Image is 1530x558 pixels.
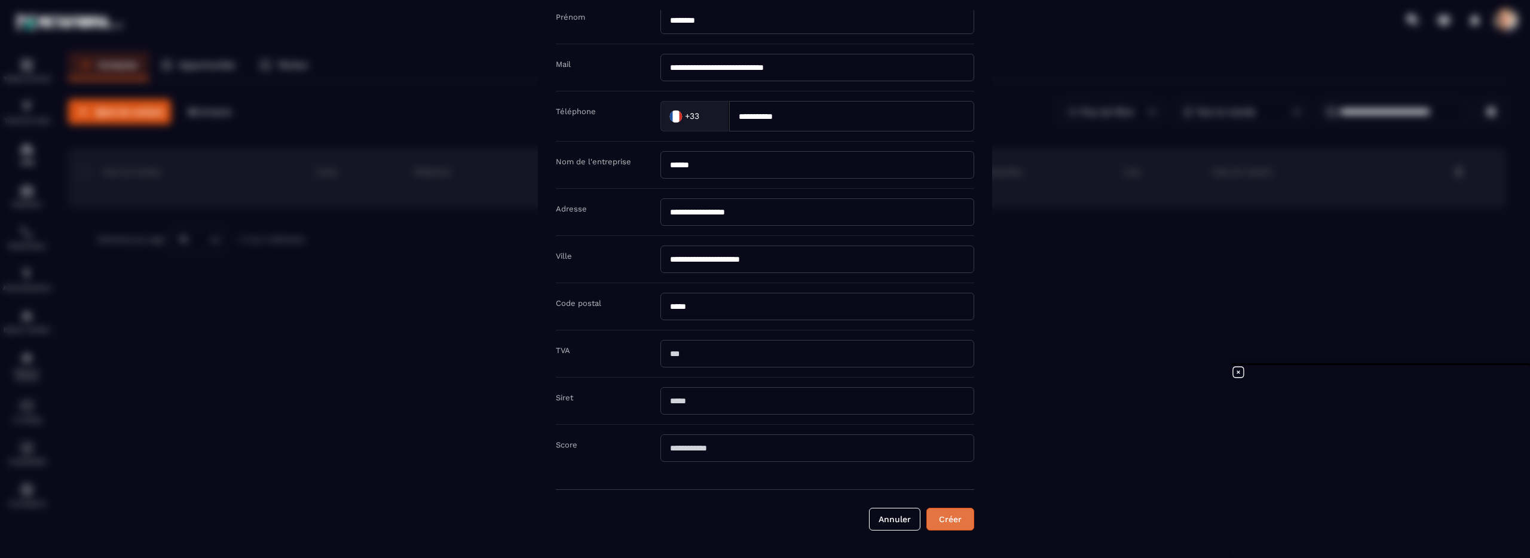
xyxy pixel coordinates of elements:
div: Search for option [660,101,729,131]
label: Prénom [556,13,585,22]
label: Ville [556,252,572,260]
img: Country Flag [664,104,688,128]
label: Score [556,440,577,449]
label: Code postal [556,299,601,308]
label: TVA [556,346,570,355]
label: Adresse [556,204,587,213]
label: Nom de l'entreprise [556,157,631,166]
span: +33 [685,110,699,122]
label: Mail [556,60,571,69]
button: Annuler [869,508,920,531]
button: Créer [926,508,974,531]
input: Search for option [702,107,717,125]
label: Siret [556,393,573,402]
label: Téléphone [556,107,596,116]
